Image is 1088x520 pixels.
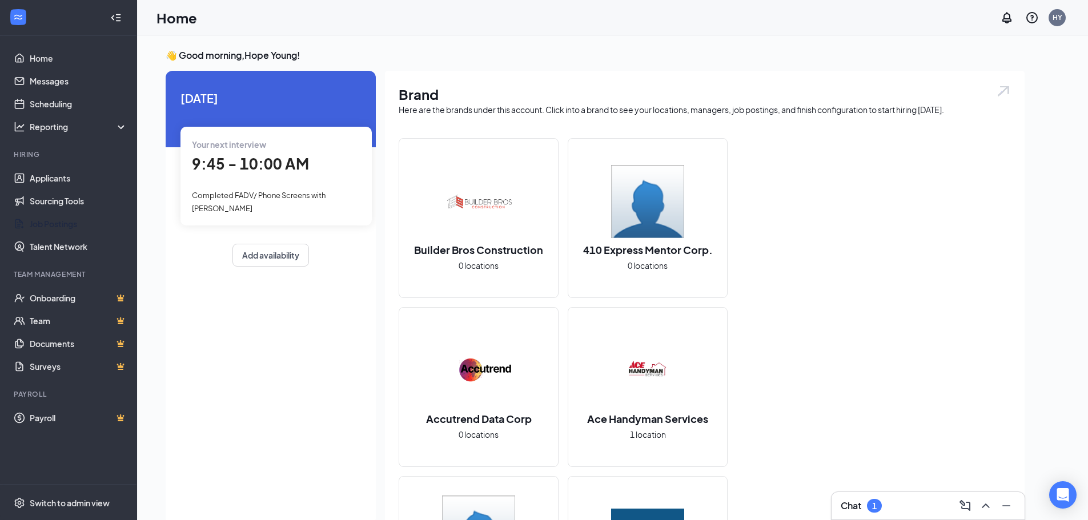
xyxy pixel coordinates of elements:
[611,165,684,238] img: 410 Express Mentor Corp.
[442,334,515,407] img: Accutrend Data Corp
[30,212,127,235] a: Job Postings
[997,497,1015,515] button: Minimize
[30,235,127,258] a: Talent Network
[872,501,877,511] div: 1
[1025,11,1039,25] svg: QuestionInfo
[956,497,974,515] button: ComposeMessage
[442,165,515,238] img: Builder Bros Construction
[14,150,125,159] div: Hiring
[399,104,1011,115] div: Here are the brands under this account. Click into a brand to see your locations, managers, job p...
[958,499,972,513] svg: ComposeMessage
[979,499,993,513] svg: ChevronUp
[30,332,127,355] a: DocumentsCrown
[611,334,684,407] img: Ace Handyman Services
[30,355,127,378] a: SurveysCrown
[30,121,128,132] div: Reporting
[999,499,1013,513] svg: Minimize
[996,84,1011,98] img: open.6027fd2a22e1237b5b06.svg
[30,92,127,115] a: Scheduling
[14,389,125,399] div: Payroll
[232,244,309,267] button: Add availability
[30,167,127,190] a: Applicants
[30,309,127,332] a: TeamCrown
[13,11,24,23] svg: WorkstreamLogo
[110,12,122,23] svg: Collapse
[1000,11,1014,25] svg: Notifications
[628,259,668,272] span: 0 locations
[30,190,127,212] a: Sourcing Tools
[399,84,1011,104] h1: Brand
[30,497,110,509] div: Switch to admin view
[459,428,499,441] span: 0 locations
[192,139,266,150] span: Your next interview
[403,243,555,257] h2: Builder Bros Construction
[156,8,197,27] h1: Home
[415,412,543,426] h2: Accutrend Data Corp
[977,497,995,515] button: ChevronUp
[459,259,499,272] span: 0 locations
[841,499,861,512] h3: Chat
[1053,13,1062,22] div: HY
[166,49,1025,62] h3: 👋 Good morning, Hope Young !
[14,269,125,279] div: Team Management
[30,287,127,309] a: OnboardingCrown
[630,428,666,441] span: 1 location
[576,412,720,426] h2: Ace Handyman Services
[30,70,127,92] a: Messages
[192,154,309,173] span: 9:45 - 10:00 AM
[30,47,127,70] a: Home
[14,497,25,509] svg: Settings
[14,121,25,132] svg: Analysis
[192,191,326,212] span: Completed FADV/ Phone Screens with [PERSON_NAME]
[30,406,127,429] a: PayrollCrown
[180,89,361,107] span: [DATE]
[1049,481,1077,509] div: Open Intercom Messenger
[572,243,724,257] h2: 410 Express Mentor Corp.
